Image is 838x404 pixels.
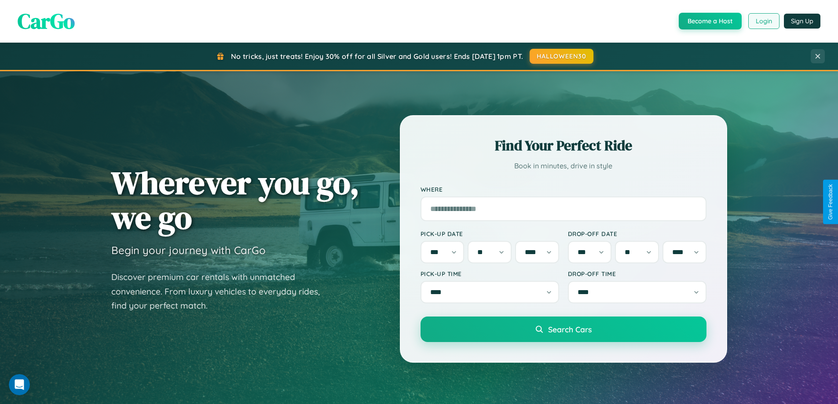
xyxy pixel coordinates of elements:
[231,52,523,61] span: No tricks, just treats! Enjoy 30% off for all Silver and Gold users! Ends [DATE] 1pm PT.
[784,14,820,29] button: Sign Up
[748,13,779,29] button: Login
[9,374,30,395] iframe: Intercom live chat
[568,270,706,277] label: Drop-off Time
[679,13,742,29] button: Become a Host
[421,136,706,155] h2: Find Your Perfect Ride
[111,244,266,257] h3: Begin your journey with CarGo
[568,230,706,237] label: Drop-off Date
[421,230,559,237] label: Pick-up Date
[421,186,706,193] label: Where
[18,7,75,36] span: CarGo
[421,270,559,277] label: Pick-up Time
[111,165,359,235] h1: Wherever you go, we go
[421,160,706,172] p: Book in minutes, drive in style
[530,49,593,64] button: HALLOWEEN30
[827,184,834,220] div: Give Feedback
[548,324,592,334] span: Search Cars
[111,270,331,313] p: Discover premium car rentals with unmatched convenience. From luxury vehicles to everyday rides, ...
[421,317,706,342] button: Search Cars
